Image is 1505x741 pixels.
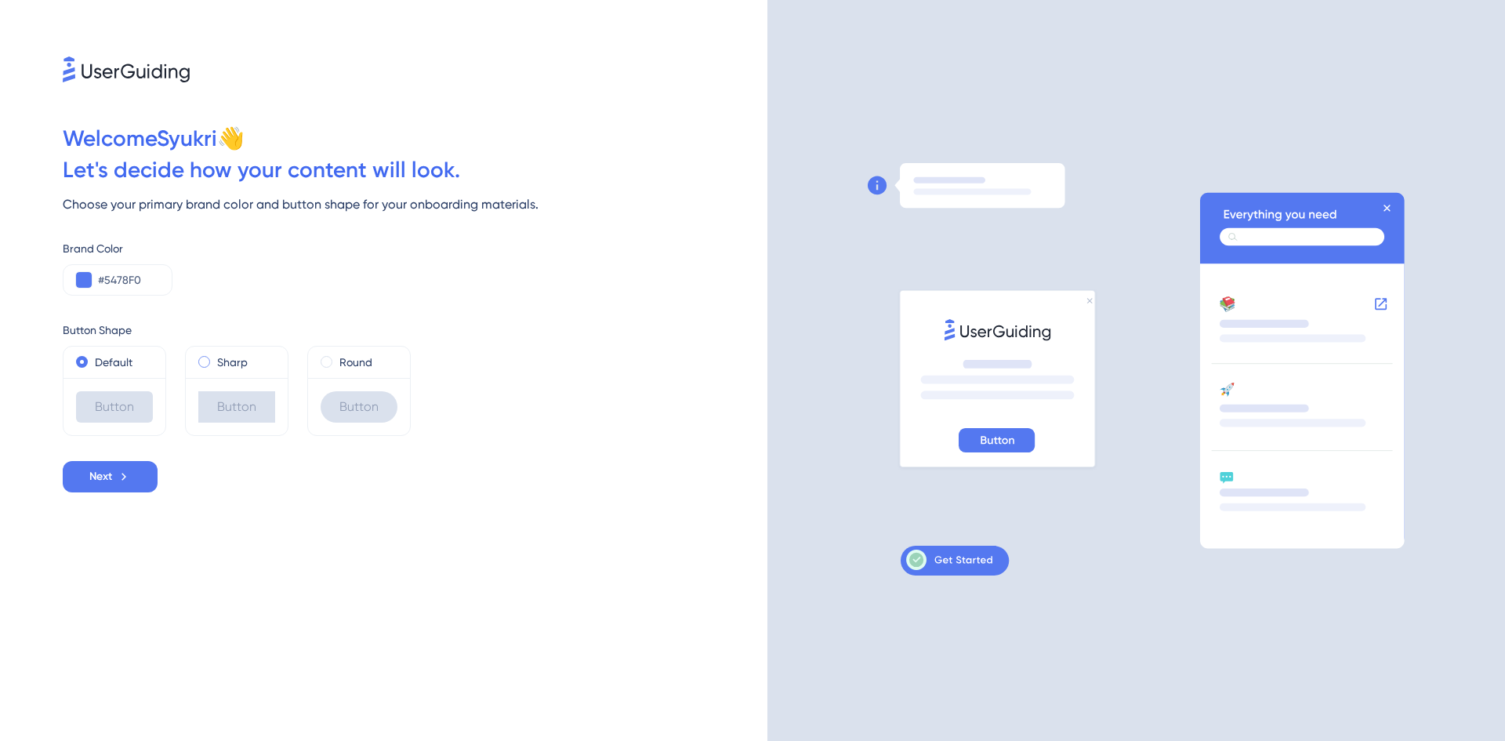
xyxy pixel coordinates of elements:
label: Default [95,353,132,372]
button: Next [63,461,158,492]
div: Button [198,391,275,423]
div: Welcome Syukri 👋 [63,123,767,154]
div: Brand Color [63,239,767,258]
div: Button Shape [63,321,767,340]
div: Choose your primary brand color and button shape for your onboarding materials. [63,195,767,214]
label: Round [339,353,372,372]
div: Let ' s decide how your content will look. [63,154,767,186]
span: Next [89,467,112,486]
div: Button [321,391,397,423]
div: Button [76,391,153,423]
label: Sharp [217,353,248,372]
